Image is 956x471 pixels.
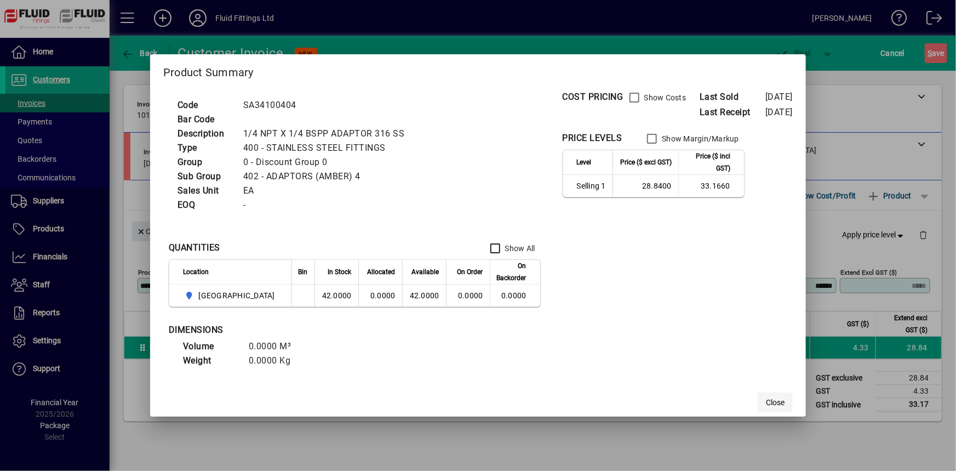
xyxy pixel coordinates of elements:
[172,155,238,169] td: Group
[368,266,396,278] span: Allocated
[620,156,672,168] span: Price ($ excl GST)
[183,289,279,302] span: AUCKLAND
[402,285,446,307] td: 42.0000
[238,155,418,169] td: 0 - Discount Group 0
[150,54,806,86] h2: Product Summary
[178,354,243,368] td: Weight
[238,184,418,198] td: EA
[328,266,352,278] span: In Stock
[238,98,418,112] td: SA34100404
[412,266,439,278] span: Available
[685,150,730,174] span: Price ($ incl GST)
[178,339,243,354] td: Volume
[503,243,535,254] label: Show All
[490,285,540,307] td: 0.0000
[169,241,220,254] div: QUANTITIES
[243,354,309,368] td: 0.0000 Kg
[700,106,765,119] span: Last Receipt
[458,291,483,300] span: 0.0000
[243,339,309,354] td: 0.0000 M³
[577,156,592,168] span: Level
[172,112,238,127] td: Bar Code
[172,98,238,112] td: Code
[457,266,483,278] span: On Order
[700,90,765,104] span: Last Sold
[172,127,238,141] td: Description
[169,324,443,337] div: DIMENSIONS
[642,92,686,103] label: Show Costs
[766,397,785,408] span: Close
[765,107,793,117] span: [DATE]
[198,290,274,301] span: [GEOGRAPHIC_DATA]
[314,285,358,307] td: 42.0000
[172,184,238,198] td: Sales Unit
[563,90,623,104] div: COST PRICING
[358,285,402,307] td: 0.0000
[765,92,793,102] span: [DATE]
[238,169,418,184] td: 402 - ADAPTORS (AMBER) 4
[238,127,418,141] td: 1/4 NPT X 1/4 BSPP ADAPTOR 316 SS
[172,198,238,212] td: EOQ
[660,133,739,144] label: Show Margin/Markup
[563,132,622,145] div: PRICE LEVELS
[299,266,308,278] span: Bin
[172,141,238,155] td: Type
[183,266,209,278] span: Location
[497,260,526,284] span: On Backorder
[612,175,678,197] td: 28.8400
[238,198,418,212] td: -
[172,169,238,184] td: Sub Group
[577,180,606,191] span: Selling 1
[678,175,744,197] td: 33.1660
[238,141,418,155] td: 400 - STAINLESS STEEL FITTINGS
[758,393,793,412] button: Close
